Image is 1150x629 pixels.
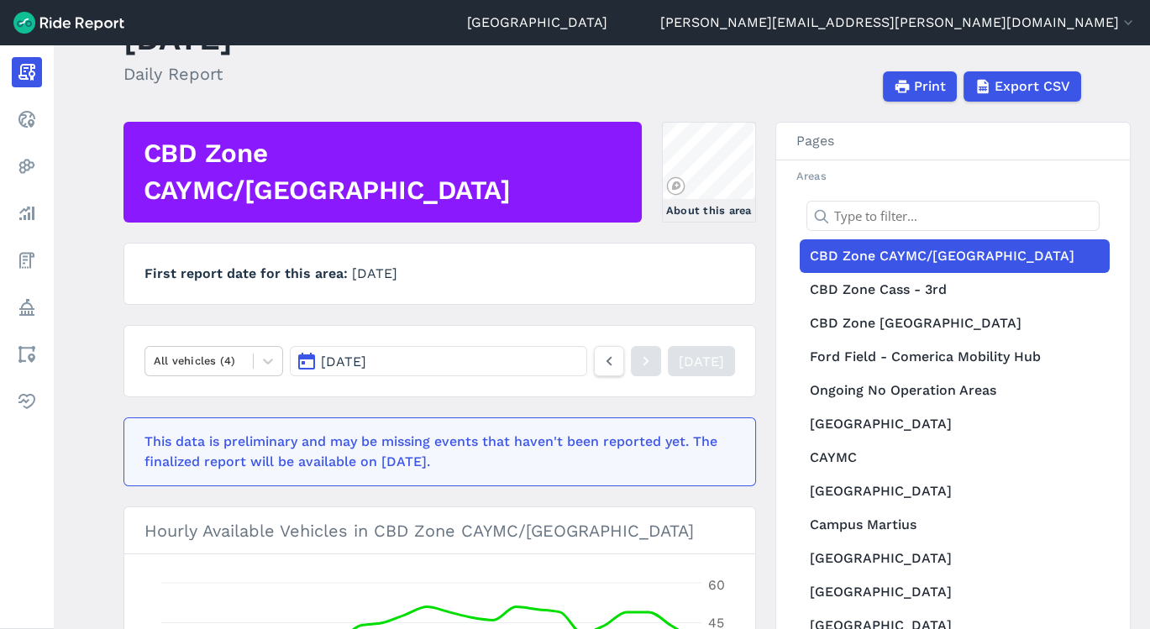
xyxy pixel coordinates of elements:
h2: CBD Zone CAYMC/[GEOGRAPHIC_DATA] [144,135,622,209]
button: Print [883,71,957,102]
span: Print [914,76,946,97]
a: Fees [12,245,42,275]
img: Ride Report [13,12,124,34]
a: CBD Zone [GEOGRAPHIC_DATA] [800,307,1110,340]
a: [GEOGRAPHIC_DATA] [467,13,607,33]
tspan: 60 [708,577,725,593]
a: [DATE] [668,346,735,376]
a: CAYMC [800,441,1110,474]
a: CBD Zone Cass - 3rd [800,273,1110,307]
a: [GEOGRAPHIC_DATA] [800,474,1110,508]
canvas: Map [663,123,754,199]
a: [GEOGRAPHIC_DATA] [800,575,1110,609]
span: [DATE] [321,354,366,370]
h2: Daily Report [123,61,233,86]
a: CBD Zone CAYMC/[GEOGRAPHIC_DATA] [800,239,1110,273]
a: [GEOGRAPHIC_DATA] [800,407,1110,441]
a: About this area [662,122,756,223]
a: Ford Field - Comerica Mobility Hub [800,340,1110,374]
span: [DATE] [352,265,397,281]
button: [DATE] [290,346,586,376]
button: [PERSON_NAME][EMAIL_ADDRESS][PERSON_NAME][DOMAIN_NAME] [660,13,1137,33]
a: [GEOGRAPHIC_DATA] [800,542,1110,575]
a: Analyze [12,198,42,228]
a: Campus Martius [800,508,1110,542]
a: Mapbox logo [666,176,685,196]
button: Export CSV [964,71,1081,102]
a: Policy [12,292,42,322]
span: Export CSV [995,76,1070,97]
h2: Areas [796,168,1110,184]
div: This data is preliminary and may be missing events that haven't been reported yet. The finalized ... [144,432,725,472]
a: Ongoing No Operation Areas [800,374,1110,407]
span: First report date for this area [144,265,352,281]
a: Report [12,57,42,87]
a: Areas [12,339,42,370]
div: About this area [666,202,752,218]
input: Type to filter... [806,201,1100,231]
h3: Hourly Available Vehicles in CBD Zone CAYMC/[GEOGRAPHIC_DATA] [124,507,755,554]
a: Health [12,386,42,417]
a: Heatmaps [12,151,42,181]
a: Realtime [12,104,42,134]
h3: Pages [776,123,1130,160]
